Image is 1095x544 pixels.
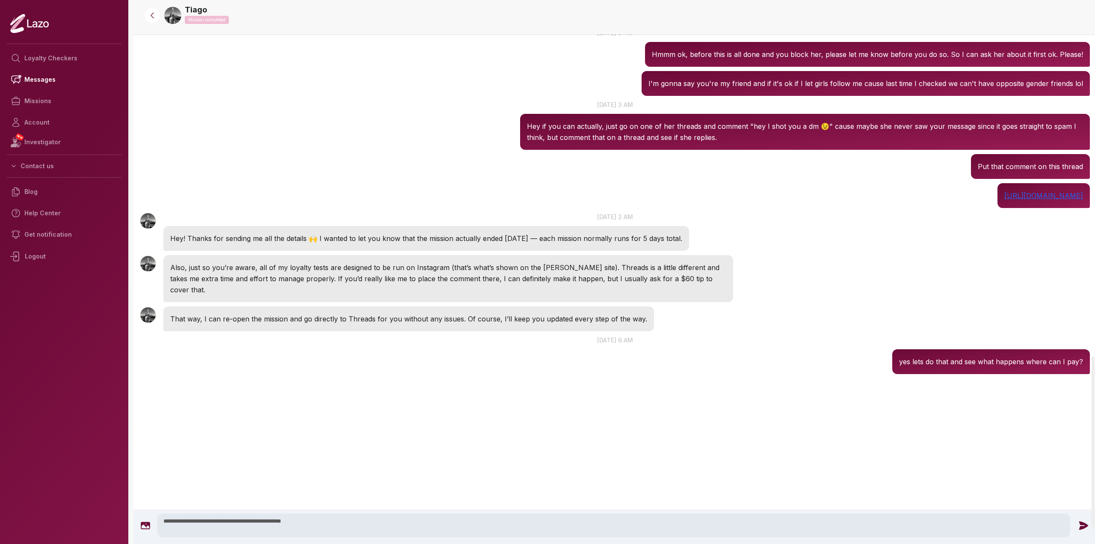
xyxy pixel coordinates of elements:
[170,313,647,324] p: That way, I can re-open the mission and go directly to Threads for you without any issues. Of cou...
[15,133,24,141] span: NEW
[7,90,121,112] a: Missions
[978,161,1083,172] p: Put that comment on this thread
[7,133,121,151] a: NEWInvestigator
[7,224,121,245] a: Get notification
[527,121,1083,143] p: Hey if you can actually, just go on one of her threads and comment "hey I shot you a dm 😉" cause ...
[164,7,181,24] img: dcaf1818-ca8d-4ccf-9429-b343b998978c
[7,158,121,174] button: Contact us
[1004,191,1083,200] a: [URL][DOMAIN_NAME]
[7,48,121,69] a: Loyalty Checkers
[648,78,1083,89] p: I'm gonna say you're my friend and if it's ok if I let girls follow me cause last time I checked ...
[185,16,229,24] p: Mission completed
[7,181,121,202] a: Blog
[652,49,1083,60] p: Hmmm ok, before this is all done and you block her, please let me know before you do so. So I can...
[7,69,121,90] a: Messages
[140,256,156,271] img: User avatar
[185,4,207,16] a: Tiago
[170,233,682,244] p: Hey! Thanks for sending me all the details 🙌 I wanted to let you know that the mission actually e...
[7,245,121,268] div: Logout
[899,356,1083,367] p: yes lets do that and see what happens where can I pay?
[140,307,156,323] img: User avatar
[170,262,726,295] p: Also, just so you’re aware, all of my loyalty tests are designed to be run on Instagram (that’s w...
[7,112,121,133] a: Account
[7,202,121,224] a: Help Center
